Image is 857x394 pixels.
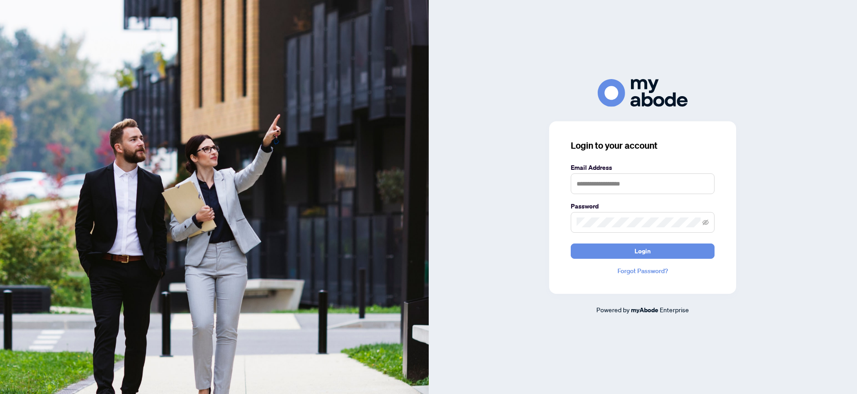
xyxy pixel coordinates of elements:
[598,79,688,106] img: ma-logo
[571,163,715,173] label: Email Address
[631,305,658,315] a: myAbode
[571,243,715,259] button: Login
[702,219,709,226] span: eye-invisible
[571,139,715,152] h3: Login to your account
[571,266,715,276] a: Forgot Password?
[660,305,689,314] span: Enterprise
[635,244,651,258] span: Login
[596,305,630,314] span: Powered by
[571,201,715,211] label: Password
